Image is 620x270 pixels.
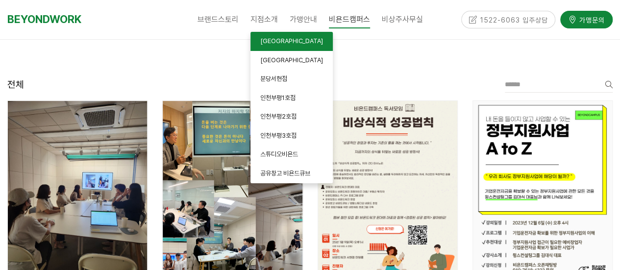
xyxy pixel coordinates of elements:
span: 분당서현점 [260,75,287,82]
a: 브랜드스토리 [192,7,245,32]
a: 스튜디오비욘드 [250,145,333,164]
a: 지점소개 [245,7,284,32]
a: 인천부평2호점 [250,107,333,126]
a: 가맹문의 [560,10,613,27]
a: 가맹안내 [284,7,323,32]
a: 공유창고 비욘드큐브 [250,164,333,183]
span: 인천부평2호점 [260,113,297,120]
a: [GEOGRAPHIC_DATA] [250,51,333,70]
span: 비욘드캠퍼스 [329,10,370,28]
span: 지점소개 [250,15,278,24]
span: [GEOGRAPHIC_DATA] [260,37,323,45]
span: 인천부평1호점 [260,94,296,101]
a: [GEOGRAPHIC_DATA] [250,32,333,51]
a: 인천부평1호점 [250,89,333,108]
span: 가맹안내 [290,15,317,24]
span: 스튜디오비욘드 [260,150,298,158]
span: [GEOGRAPHIC_DATA] [260,56,323,64]
span: 비상주사무실 [382,15,423,24]
a: 인천부평3호점 [250,126,333,146]
header: 전체 [7,76,24,93]
span: 공유창고 비욘드큐브 [260,170,310,177]
a: 비욘드캠퍼스 [323,7,376,32]
span: 브랜드스토리 [198,15,239,24]
span: 인천부평3호점 [260,132,297,139]
a: BEYONDWORK [7,10,81,28]
a: 분당서현점 [250,70,333,89]
span: 가맹문의 [576,15,605,25]
a: 비상주사무실 [376,7,429,32]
